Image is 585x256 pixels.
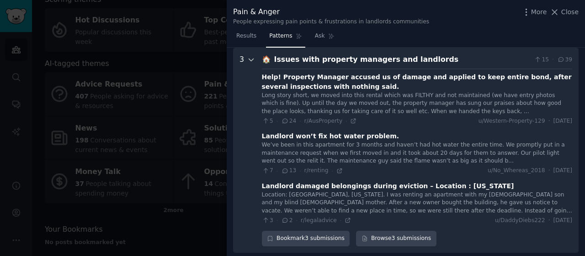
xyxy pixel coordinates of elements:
span: 🏠 [262,55,271,64]
span: u/Western-Property-129 [479,117,545,125]
span: Close [561,7,579,17]
div: Help! Property Manager accused us of damage and applied to keep entire bond, after several inspec... [262,72,572,92]
span: [DATE] [553,117,572,125]
div: Location: [GEOGRAPHIC_DATA], [US_STATE]. I was renting an apartment with my [DEMOGRAPHIC_DATA] so... [262,191,572,215]
span: · [332,168,333,174]
span: 3 [262,217,273,225]
div: We’ve been in this apartment for 3 months and haven’t had hot water the entire time. We promptly ... [262,141,572,165]
span: Ask [315,32,325,40]
span: [DATE] [553,167,572,175]
span: · [299,118,301,124]
span: 5 [262,117,273,125]
span: · [299,168,301,174]
span: · [340,217,341,223]
span: 13 [281,167,296,175]
a: Browse3 submissions [356,231,436,246]
a: Results [233,29,260,48]
span: 15 [534,56,549,64]
span: 39 [557,56,572,64]
a: Ask [312,29,338,48]
div: Landlord won’t fix hot water problem. [262,131,399,141]
span: [DATE] [553,217,572,225]
span: u/DaddyDiebs222 [495,217,545,225]
span: · [548,217,550,225]
span: r/legaladvice [301,217,337,223]
span: Patterns [269,32,292,40]
div: Issues with property managers and landlords [274,54,531,65]
span: · [277,118,278,124]
button: Bookmark3 submissions [262,231,350,246]
span: · [548,117,550,125]
span: r/AusProperty [304,118,343,124]
span: Results [236,32,256,40]
span: · [296,217,297,223]
div: Bookmark 3 submissions [262,231,350,246]
span: r/renting [304,167,329,174]
span: · [552,56,554,64]
a: Patterns [266,29,305,48]
span: · [277,168,278,174]
span: · [548,167,550,175]
div: Long story short, we moved into this rental which was FILTHY and not maintained (we have entry ph... [262,92,572,116]
div: People expressing pain points & frustrations in landlords communities [233,18,429,26]
span: 2 [281,217,292,225]
span: u/No_Whereas_2018 [488,167,545,175]
span: 7 [262,167,273,175]
span: More [531,7,547,17]
span: 24 [281,117,296,125]
span: · [346,118,347,124]
span: · [277,217,278,223]
div: Pain & Anger [233,6,429,18]
button: Close [550,7,579,17]
button: More [521,7,547,17]
div: 3 [239,54,244,246]
div: Landlord damaged belongings during eviction – Location : [US_STATE] [262,181,514,191]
